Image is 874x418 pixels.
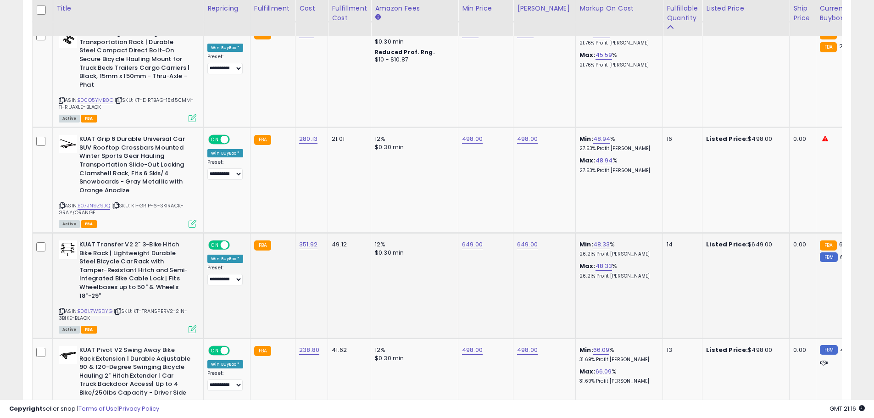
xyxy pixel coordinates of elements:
span: | SKU: KT-GRIP-6-SKIRACK-GRAY/ORANGE [59,202,184,216]
small: FBM [820,345,838,355]
img: 31tKSC9qszL._SL40_.jpg [59,135,77,153]
b: Min: [579,134,593,143]
a: 280.13 [299,134,317,144]
div: seller snap | | [9,405,159,413]
div: 12% [375,240,451,249]
p: 21.76% Profit [PERSON_NAME] [579,62,656,68]
div: $0.30 min [375,143,451,151]
div: Preset: [207,159,243,180]
a: B00O5YMB0O [78,96,113,104]
b: KUAT Pivot V2 Swing Away Bike Rack Extension | Durable Adjustable 90 & 120-Degree Swinging Bicycl... [79,346,191,399]
small: FBA [820,42,837,52]
a: 66.09 [593,346,610,355]
div: $498.00 [706,346,782,354]
div: Repricing [207,4,246,13]
div: 14 [667,240,695,249]
img: 41YZLMMQe7L._SL40_.jpg [59,240,77,259]
a: 48.33 [593,240,610,249]
span: All listings currently available for purchase on Amazon [59,326,80,334]
div: Fulfillable Quantity [667,4,698,23]
div: % [579,368,656,385]
span: OFF [228,136,243,144]
strong: Copyright [9,404,43,413]
div: $10 - $10.87 [375,56,451,64]
span: ON [209,347,221,355]
span: 29 [839,42,846,50]
a: 48.94 [593,134,611,144]
a: Privacy Policy [119,404,159,413]
div: 12% [375,135,451,143]
p: 31.69% Profit [PERSON_NAME] [579,357,656,363]
div: % [579,240,656,257]
img: 31hsd1ciLrL._SL40_.jpg [59,346,77,364]
div: $0.30 min [375,38,451,46]
div: Fulfillment [254,4,291,13]
div: Ship Price [793,4,812,23]
span: All listings currently available for purchase on Amazon [59,220,80,228]
a: 48.94 [596,156,613,165]
p: 26.21% Profit [PERSON_NAME] [579,251,656,257]
a: 45.59 [596,50,612,60]
b: Min: [579,346,593,354]
div: Title [56,4,200,13]
div: 21.01 [332,135,364,143]
span: All listings currently available for purchase on Amazon [59,115,80,123]
div: $498.00 [706,135,782,143]
p: 27.53% Profit [PERSON_NAME] [579,145,656,152]
a: 649.00 [517,240,538,249]
a: 48.33 [596,262,612,271]
div: Listed Price [706,4,785,13]
a: B08L7W5DYG [78,307,112,315]
div: ASIN: [59,240,196,332]
div: $0.30 min [375,354,451,362]
img: 313ouG9yFHL._SL40_.jpg [59,29,77,48]
p: 26.21% Profit [PERSON_NAME] [579,273,656,279]
div: Preset: [207,54,243,74]
small: Amazon Fees. [375,13,380,22]
span: 498 [840,346,852,354]
b: Listed Price: [706,134,748,143]
div: % [579,135,656,152]
div: Win BuyBox * [207,360,243,368]
div: $0.30 min [375,249,451,257]
div: % [579,262,656,279]
div: $649.00 [706,240,782,249]
a: Terms of Use [78,404,117,413]
p: 21.76% Profit [PERSON_NAME] [579,40,656,46]
b: Max: [579,50,596,59]
span: OFF [228,241,243,249]
span: 649 [839,240,851,249]
small: FBA [254,135,271,145]
b: Min: [579,240,593,249]
div: % [579,156,656,173]
span: FBA [81,115,97,123]
span: | SKU: KT-DIRTBAG-15x150MM-THRUAXLE-BLACK [59,96,194,110]
small: FBA [820,240,837,251]
b: Listed Price: [706,346,748,354]
a: B07JN9Z9JQ [78,202,110,210]
a: 649.00 [462,240,483,249]
a: 498.00 [462,346,483,355]
div: ASIN: [59,135,196,227]
div: % [579,51,656,68]
div: Amazon Fees [375,4,454,13]
div: % [579,346,656,363]
b: Max: [579,367,596,376]
a: 238.80 [299,346,319,355]
div: Fulfillment Cost [332,4,367,23]
div: [PERSON_NAME] [517,4,572,13]
span: | SKU: KT-TRANSFERV2-2IN-3BIKE-BLACK [59,307,187,321]
a: 498.00 [517,346,538,355]
p: 27.53% Profit [PERSON_NAME] [579,167,656,174]
span: 649 [840,253,852,262]
div: Min Price [462,4,509,13]
b: Max: [579,156,596,165]
span: FBA [81,326,97,334]
div: Preset: [207,265,243,285]
b: Max: [579,262,596,270]
div: Win BuyBox * [207,149,243,157]
span: ON [209,241,221,249]
div: 49.12 [332,240,364,249]
div: 0.00 [793,135,808,143]
span: 2025-10-14 21:16 GMT [829,404,865,413]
